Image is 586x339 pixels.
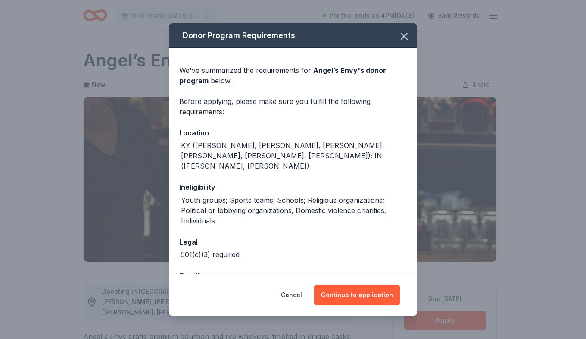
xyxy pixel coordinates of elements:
[179,270,407,281] div: Deadline
[179,236,407,248] div: Legal
[181,140,407,171] div: KY ([PERSON_NAME], [PERSON_NAME], [PERSON_NAME], [PERSON_NAME], [PERSON_NAME], [PERSON_NAME]); IN...
[181,195,407,226] div: Youth groups; Sports teams; Schools; Religious organizations; Political or lobbying organizations...
[179,96,407,117] div: Before applying, please make sure you fulfill the following requirements:
[169,23,417,48] div: Donor Program Requirements
[179,127,407,138] div: Location
[179,65,407,86] div: We've summarized the requirements for below.
[314,285,400,305] button: Continue to application
[179,182,407,193] div: Ineligibility
[281,285,302,305] button: Cancel
[181,249,240,260] div: 501(c)(3) required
